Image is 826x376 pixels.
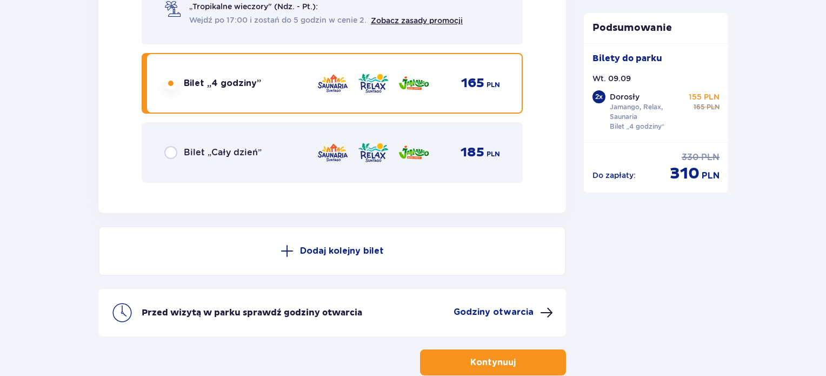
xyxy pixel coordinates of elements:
span: Wejdź po 17:00 i zostań do 5 godzin w cenie 2. [189,15,367,25]
p: 330 [682,151,699,163]
p: Podsumowanie [584,22,729,35]
p: 185 [461,144,484,161]
img: zone logo [317,72,349,95]
p: Przed wizytą w parku sprawdź godziny otwarcia [142,307,362,319]
img: zone logo [398,72,430,95]
p: Godziny otwarcia [454,306,534,318]
img: zone logo [317,141,349,164]
p: Dorosły [610,91,640,102]
p: Bilet „4 godziny” [610,122,665,131]
p: 155 PLN [689,91,720,102]
button: Kontynuuj [420,349,566,375]
p: Bilety do parku [592,52,662,64]
p: „Tropikalne wieczory" (Ndz. - Pt.): [189,1,318,12]
p: 310 [670,163,700,184]
p: PLN [702,170,720,182]
p: Bilet „Cały dzień” [184,147,262,159]
p: PLN [487,149,500,159]
p: 165 [694,102,704,112]
p: Jamango, Relax, Saunaria [610,102,684,122]
div: 2 x [592,90,605,103]
button: Godziny otwarcia [454,306,553,319]
p: Wt. 09.09 [592,73,631,84]
p: Bilet „4 godziny” [184,77,261,89]
p: 165 [461,75,484,91]
p: Kontynuuj [470,357,516,368]
img: zone logo [357,72,389,95]
p: Do zapłaty : [592,170,636,181]
img: zone logo [357,141,389,164]
button: Dodaj kolejny bilet [98,226,566,276]
a: Zobacz zasady promocji [371,16,463,25]
p: PLN [707,102,720,112]
p: Dodaj kolejny bilet [300,245,384,257]
img: zone logo [398,141,430,164]
img: clock icon [111,302,133,324]
p: PLN [487,80,500,90]
p: PLN [701,151,720,163]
